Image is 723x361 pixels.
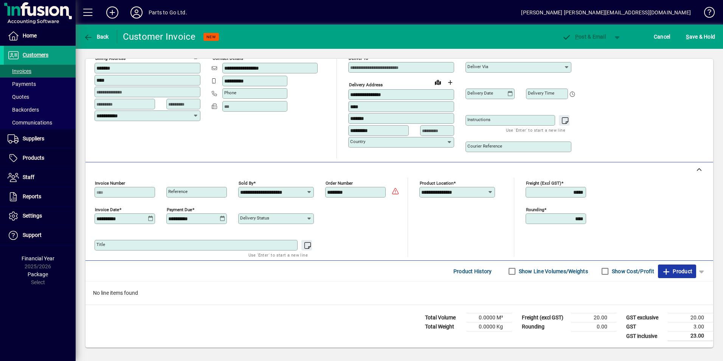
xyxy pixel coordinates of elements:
td: 0.0000 M³ [467,313,512,322]
button: Cancel [652,30,672,44]
a: Home [4,26,76,45]
mat-label: Payment due [167,207,192,212]
span: Invoices [8,68,31,74]
td: Rounding [518,322,571,331]
a: Products [4,149,76,168]
td: Freight (excl GST) [518,313,571,322]
mat-label: Title [96,242,105,247]
div: [PERSON_NAME] [PERSON_NAME][EMAIL_ADDRESS][DOMAIN_NAME] [521,6,691,19]
button: Add [100,6,124,19]
span: Reports [23,193,41,199]
td: 0.00 [571,322,616,331]
a: Settings [4,207,76,226]
div: No line items found [85,282,713,305]
mat-label: Invoice date [95,207,119,212]
td: GST [622,322,668,331]
mat-label: Reference [168,189,188,194]
span: Settings [23,213,42,219]
mat-label: Deliver via [467,64,488,69]
td: 3.00 [668,322,713,331]
mat-label: Delivery date [467,90,493,96]
td: 20.00 [668,313,713,322]
mat-label: Product location [420,180,453,186]
div: Customer Invoice [123,31,196,43]
span: Product History [453,265,492,277]
mat-label: Order number [326,180,353,186]
td: 0.0000 Kg [467,322,512,331]
span: Back [84,34,109,40]
td: 20.00 [571,313,616,322]
span: Cancel [654,31,670,43]
td: Total Weight [421,322,467,331]
mat-hint: Use 'Enter' to start a new line [506,126,565,134]
label: Show Cost/Profit [610,268,654,275]
mat-hint: Use 'Enter' to start a new line [248,251,308,259]
mat-label: Freight (excl GST) [526,180,561,186]
span: Products [23,155,44,161]
button: Post & Email [558,30,610,44]
span: Payments [8,81,36,87]
span: Product [662,265,692,277]
mat-label: Phone [224,90,236,95]
mat-label: Invoice number [95,180,125,186]
span: Support [23,232,42,238]
a: Quotes [4,90,76,103]
span: ost & Email [562,34,606,40]
span: Financial Year [22,255,54,261]
span: Home [23,33,37,39]
span: NEW [206,34,216,39]
td: GST exclusive [622,313,668,322]
a: Staff [4,168,76,187]
mat-label: Instructions [467,117,490,122]
mat-label: Delivery status [240,215,269,221]
span: P [575,34,579,40]
mat-label: Rounding [526,207,544,212]
a: View on map [178,50,190,62]
mat-label: Delivery time [528,90,554,96]
td: GST inclusive [622,331,668,341]
span: Package [28,271,48,277]
mat-label: Courier Reference [467,143,502,149]
span: ave & Hold [686,31,715,43]
app-page-header-button: Back [76,30,117,44]
span: Communications [8,120,52,126]
label: Show Line Volumes/Weights [517,268,588,275]
div: Parts to Go Ltd. [149,6,187,19]
button: Product [658,265,696,278]
a: Reports [4,187,76,206]
button: Back [82,30,111,44]
span: Quotes [8,94,29,100]
a: Suppliers [4,129,76,148]
span: Staff [23,174,34,180]
a: Payments [4,78,76,90]
button: Choose address [444,76,456,89]
span: Customers [23,52,48,58]
mat-label: Sold by [239,180,253,186]
a: Backorders [4,103,76,116]
a: Support [4,226,76,245]
button: Save & Hold [684,30,717,44]
td: 23.00 [668,331,713,341]
a: View on map [432,76,444,88]
a: Invoices [4,65,76,78]
button: Copy to Delivery address [190,50,202,62]
span: Suppliers [23,135,44,142]
span: S [686,34,689,40]
td: Total Volume [421,313,467,322]
span: Backorders [8,107,39,113]
a: Communications [4,116,76,129]
mat-label: Country [350,139,365,144]
a: Knowledge Base [698,2,714,26]
button: Product History [450,265,495,278]
button: Profile [124,6,149,19]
